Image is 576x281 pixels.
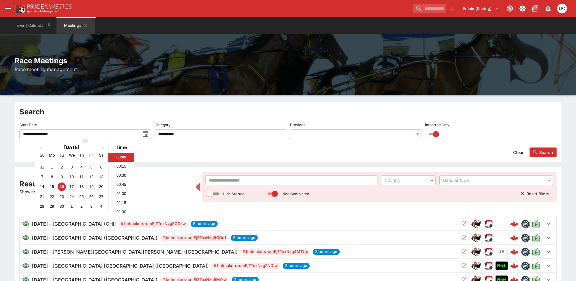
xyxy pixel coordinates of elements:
button: open drawer [2,3,13,14]
button: Toggle light/dark mode [517,3,528,14]
svg: Live [532,234,540,242]
div: Choose Wednesday, October 1st, 2025 [67,202,76,210]
button: Notifications [543,3,554,14]
div: Choose Saturday, September 6th, 2025 [97,163,105,171]
input: search [413,4,446,13]
button: Select Tenant [459,4,503,13]
div: Choose Thursday, October 2nd, 2025 [77,202,86,210]
div: Handler type [443,177,543,183]
p: Hide Completed [281,191,309,196]
div: Choose Date and Time [35,142,134,213]
div: Choose Wednesday, September 3rd, 2025 [67,163,76,171]
img: racing.png [483,261,493,271]
div: Choose Sunday, September 21st, 2025 [38,193,46,201]
div: Choose Tuesday, September 30th, 2025 [58,202,66,210]
img: Sportsbook Management [27,10,60,13]
div: Time [110,144,132,150]
div: betmakers [521,262,530,270]
button: Open Meeting [459,261,469,271]
img: betmakers.png [521,248,529,256]
div: Choose Sunday, September 14th, 2025 [38,182,46,191]
ul: Time [108,153,134,213]
button: No Bookmarks [448,4,457,13]
button: Connected to PK [504,3,515,14]
div: Choose Sunday, August 31st, 2025 [38,163,46,171]
svg: Visible [22,248,29,255]
button: Open Meeting [459,247,469,257]
div: Choose Wednesday, September 24th, 2025 [67,193,76,201]
img: PriceKinetics [27,4,72,9]
img: logo-cerberus--red.svg [510,262,519,270]
div: betmakers [521,234,530,242]
div: Choose Sunday, September 7th, 2025 [38,173,46,181]
div: horse_racing [471,247,481,257]
div: No Jetbet [496,220,508,228]
div: ParallelRacing Handler [483,261,493,271]
div: Choose Sunday, September 28th, 2025 [38,202,46,210]
div: Monday [48,151,56,159]
h6: [DATE] - [GEOGRAPHIC_DATA] ([GEOGRAPHIC_DATA]) [32,234,158,241]
div: No Jetbet [496,234,508,242]
div: Choose Wednesday, September 17th, 2025 [67,182,76,191]
button: Event Calendar [13,17,55,34]
div: Choose Friday, September 19th, 2025 [87,182,95,191]
button: Clear [510,147,527,157]
h2: [DATE] [35,144,108,150]
div: Choose Friday, September 5th, 2025 [87,163,95,171]
img: logo-cerberus--red.svg [510,248,519,256]
div: betmakers [521,220,530,228]
img: racing.png [483,247,493,257]
span: 5 hours ago [191,221,218,227]
svg: Live [532,220,540,228]
div: Choose Thursday, September 18th, 2025 [77,182,86,191]
div: Choose Tuesday, September 2nd, 2025 [58,163,66,171]
span: # betmakers-cmFjZToxNzg4MTUx [240,249,310,255]
li: 00:45 [108,180,134,189]
button: Search [530,147,557,157]
div: Tuesday [58,151,66,159]
div: Choose Thursday, September 4th, 2025 [77,163,86,171]
button: Open Meeting [459,233,469,243]
h6: [DATE] - [GEOGRAPHIC_DATA] (CHI) [32,220,116,227]
img: logo-cerberus--red.svg [510,220,519,228]
span: 3 hours ago [283,263,310,269]
div: Wednesday [67,151,76,159]
button: David Crockford [555,2,569,15]
p: Start Date [19,122,37,127]
div: Friday [87,151,95,159]
div: Choose Wednesday, September 10th, 2025 [67,173,76,181]
img: logo-cerberus--red.svg [510,234,519,242]
div: Choose Saturday, October 4th, 2025 [97,202,105,210]
div: Choose Monday, September 15th, 2025 [48,182,56,191]
span: # betmakers-cmFjZToxNzg5ODc1 [160,235,228,241]
div: Choose Friday, September 26th, 2025 [87,193,95,201]
button: Next Month [98,143,108,152]
li: 00:15 [108,162,134,171]
button: Open Meeting [459,219,469,229]
div: Choose Monday, September 1st, 2025 [48,163,56,171]
span: # betmakers-cmFjZToxNzg2NDIw [211,263,280,269]
div: horse_racing [471,261,481,271]
div: Choose Saturday, September 20th, 2025 [97,182,105,191]
svg: Visible [22,234,29,241]
div: Choose Thursday, September 25th, 2025 [77,193,86,201]
div: Choose Friday, September 12th, 2025 [87,173,95,181]
p: Imported Only [425,122,449,127]
div: Month September, 2025 [37,162,106,211]
div: horse_racing [471,219,481,229]
img: horse_racing.png [471,233,481,243]
div: betmakers [521,248,530,256]
div: Jetbet not yet mapped [496,248,508,256]
img: betmakers.png [521,220,529,228]
div: Country [385,177,426,183]
p: Category [155,122,171,127]
div: Choose Friday, October 3rd, 2025 [87,202,95,210]
span: # betmakers-cmFjZToxNzg5ODkw [118,221,188,227]
div: ParallelRacing Handler [483,233,493,243]
button: toggle date time picker [140,129,151,140]
li: 00:30 [108,171,134,180]
div: Choose Tuesday, September 23rd, 2025 [58,193,66,201]
div: ParallelRacing Handler [483,247,493,257]
img: betmakers.png [521,234,529,242]
li: 00:00 [108,153,134,162]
